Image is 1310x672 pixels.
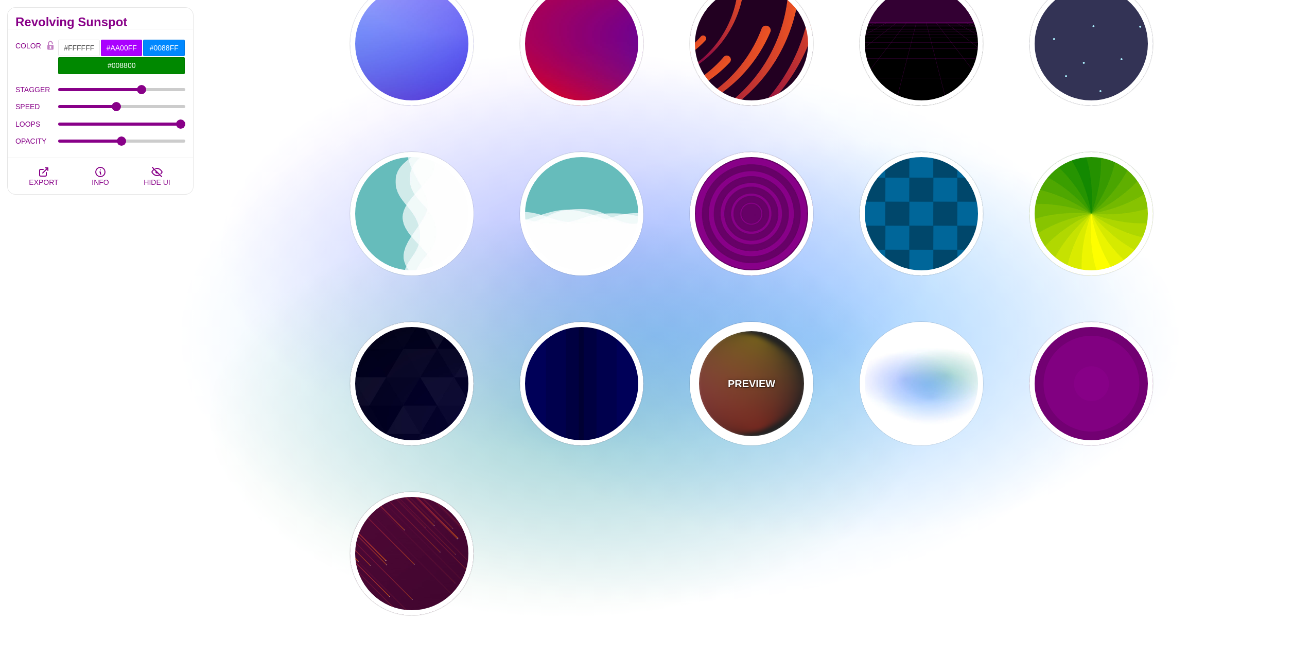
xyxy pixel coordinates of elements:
label: STAGGER [15,83,58,96]
button: blue chessboard pattern with seamless transforming loop [860,152,983,275]
h2: Revolving Sunspot [15,18,185,26]
span: HIDE UI [144,178,170,186]
button: HIDE UI [129,158,185,194]
button: INFO [72,158,129,194]
button: Color Lock [43,39,58,54]
label: OPACITY [15,134,58,148]
label: COLOR [15,39,43,75]
button: moving streaks of red gradient lines over purple background [350,492,474,615]
span: INFO [92,178,109,186]
span: EXPORT [29,178,58,186]
button: vertical flowing waves animated divider [350,152,474,275]
label: SPEED [15,100,58,113]
button: blue curtain animation effect [520,322,643,445]
button: animated sequence of ripples [690,152,813,275]
button: a pinwheel background that spins [1029,152,1153,275]
button: PREVIEWan oval that spins with an everchanging gradient [690,322,813,445]
button: EXPORT [15,158,72,194]
button: horizontal flowing waves animated divider [520,152,643,275]
button: a subtle prismatic blur that spins [860,322,983,445]
label: LOOPS [15,117,58,131]
button: triangle pattern then glows dark magical colors [350,322,474,445]
p: PREVIEW [728,376,775,391]
button: purple embedded circles that ripple out [1029,322,1153,445]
